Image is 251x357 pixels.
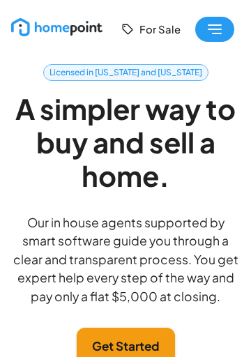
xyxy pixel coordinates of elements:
[11,18,102,36] img: new_logo_light.png
[11,92,240,192] h3: A simpler way to buy and sell a home.
[44,66,208,79] span: Licensed in [US_STATE] and [US_STATE]
[11,213,240,305] p: Our in house agents supported by smart software guide you through a clear and transparent process...
[119,17,184,41] a: For Sale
